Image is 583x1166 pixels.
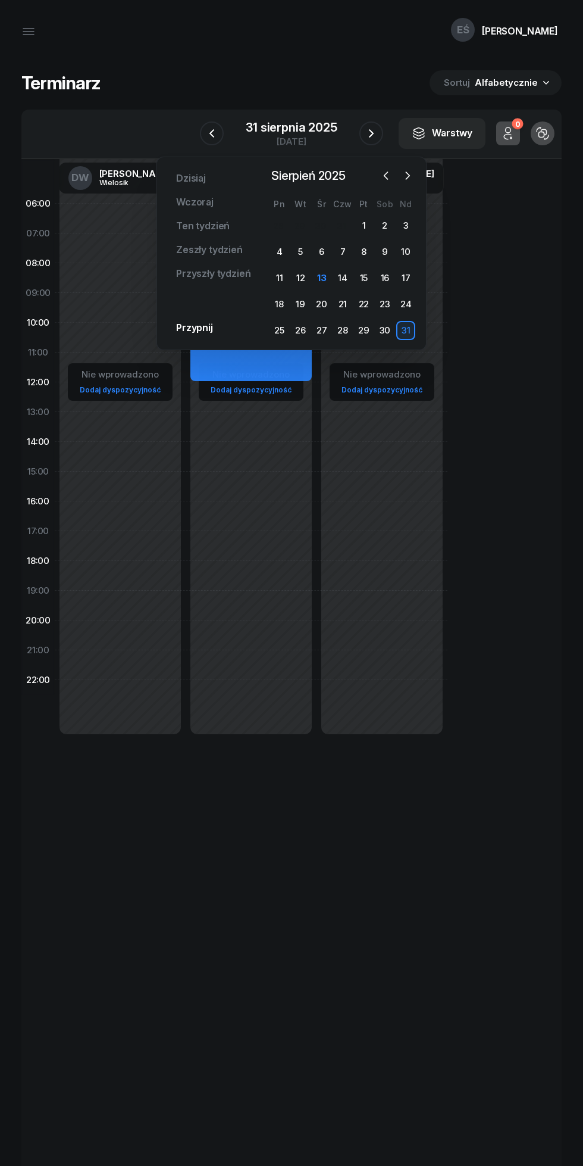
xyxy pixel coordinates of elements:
a: Ten tydzień [167,214,239,238]
a: Dzisiaj [167,167,215,191]
div: 12:00 [21,367,55,397]
div: 18 [270,295,289,314]
a: Przyszły tydzień [167,262,260,286]
div: 7 [333,242,352,261]
div: 21 [333,295,352,314]
div: 14:00 [21,427,55,457]
div: Pn [269,199,290,209]
div: Pt [353,199,374,209]
div: 13 [312,269,331,288]
div: 29 [354,321,373,340]
span: DW [71,173,89,183]
div: 16 [375,269,394,288]
div: 31 [337,221,346,231]
div: 9 [375,242,394,261]
div: 19 [291,295,310,314]
a: DW[PERSON_NAME]Wielosik [59,163,182,194]
div: [PERSON_NAME] [99,169,173,178]
div: 0 [512,119,523,130]
span: Sierpień 2025 [267,166,350,185]
div: 09:00 [21,278,55,308]
div: 29 [294,221,305,231]
div: 06:00 [21,189,55,219]
div: 20 [312,295,331,314]
a: Dodaj dyspozycyjność [206,383,296,397]
span: Sortuj [444,75,472,91]
div: 2 [375,216,394,235]
h1: Terminarz [21,72,101,93]
div: Nd [396,199,416,209]
button: Warstwy [399,118,485,149]
div: 31 [396,321,415,340]
div: 12 [291,269,310,288]
div: 10 [396,242,415,261]
div: 08:00 [21,248,55,278]
a: Dodaj dyspozycyjność [75,383,165,397]
div: [DATE] [246,137,337,146]
div: 4 [270,242,289,261]
div: 10:00 [21,308,55,338]
div: 31 sierpnia 2025 [246,121,337,133]
div: 21:00 [21,635,55,665]
a: Dodaj dyspozycyjność [337,383,427,397]
div: 19:00 [21,576,55,606]
div: 13:00 [21,397,55,427]
div: 15:00 [21,457,55,487]
div: Czw [332,199,353,209]
div: 24 [396,295,415,314]
div: 25 [270,321,289,340]
div: 8 [354,242,373,261]
div: 28 [273,221,284,231]
div: 3 [396,216,415,235]
div: 23 [375,295,394,314]
div: 22 [354,295,373,314]
div: 17 [396,269,415,288]
div: 27 [312,321,331,340]
a: Przypnij [167,316,222,340]
div: 11:00 [21,338,55,367]
a: Zeszły tydzień [167,238,252,262]
a: Wczoraj [167,191,223,214]
div: 11 [270,269,289,288]
div: Wielosik [99,179,156,186]
div: Warstwy [412,126,472,141]
div: [PERSON_NAME] [482,26,558,36]
div: 18:00 [21,546,55,576]
div: 6 [312,242,331,261]
button: 0 [496,121,520,145]
button: Sortuj Alfabetycznie [430,70,562,95]
div: 17:00 [21,516,55,546]
div: 14 [333,269,352,288]
div: 1 [354,216,373,235]
div: 30 [375,321,394,340]
div: 07:00 [21,219,55,248]
div: Nie wprowadzono [75,367,165,382]
div: 22:00 [21,665,55,695]
div: Wt [290,199,311,209]
div: 26 [291,321,310,340]
div: Nie wprowadzono [337,367,427,382]
button: Nie wprowadzonoDodaj dyspozycyjność [75,364,165,400]
div: 28 [333,321,352,340]
div: Sob [374,199,395,209]
div: 15 [354,269,373,288]
div: 30 [315,221,326,231]
div: Śr [311,199,332,209]
button: Nie wprowadzonoDodaj dyspozycyjność [337,364,427,400]
span: Alfabetycznie [475,77,538,88]
div: 20:00 [21,606,55,635]
span: EŚ [457,25,469,35]
div: 16:00 [21,487,55,516]
div: 5 [291,242,310,261]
